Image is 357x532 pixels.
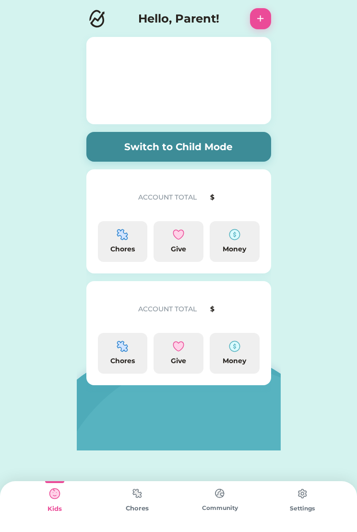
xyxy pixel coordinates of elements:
[138,192,207,202] div: ACCOUNT TOTAL
[98,181,129,212] img: yH5BAEAAAAALAAAAAABAAEAAAIBRAA7
[157,244,200,254] div: Give
[173,341,184,352] img: interface-favorite-heart--reward-social-rating-media-heart-it-like-favorite-love.svg
[214,356,256,366] div: Money
[111,40,246,121] img: yH5BAEAAAAALAAAAAABAAEAAAIBRAA7
[261,504,344,513] div: Settings
[173,229,184,240] img: interface-favorite-heart--reward-social-rating-media-heart-it-like-favorite-love.svg
[250,8,271,29] button: +
[210,192,260,202] div: $
[293,484,312,503] img: type%3Dchores%2C%20state%3Ddefault.svg
[138,304,207,314] div: ACCOUNT TOTAL
[210,304,260,314] div: $
[138,10,219,27] h4: Hello, Parent!
[96,504,178,513] div: Chores
[214,244,256,254] div: Money
[86,8,107,29] img: Logo.svg
[45,484,64,503] img: type%3Dkids%2C%20state%3Dselected.svg
[13,504,96,514] div: Kids
[229,341,240,352] img: money-cash-dollar-coin--accounting-billing-payment-cash-coin-currency-money-finance.svg
[102,244,144,254] div: Chores
[86,132,271,162] button: Switch to Child Mode
[128,484,147,503] img: type%3Dchores%2C%20state%3Ddefault.svg
[98,293,129,323] img: yH5BAEAAAAALAAAAAABAAEAAAIBRAA7
[102,356,144,366] div: Chores
[157,356,200,366] div: Give
[178,504,261,512] div: Community
[210,484,229,503] img: type%3Dchores%2C%20state%3Ddefault.svg
[229,229,240,240] img: money-cash-dollar-coin--accounting-billing-payment-cash-coin-currency-money-finance.svg
[117,229,128,240] img: programming-module-puzzle-1--code-puzzle-module-programming-plugin-piece.svg
[117,341,128,352] img: programming-module-puzzle-1--code-puzzle-module-programming-plugin-piece.svg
